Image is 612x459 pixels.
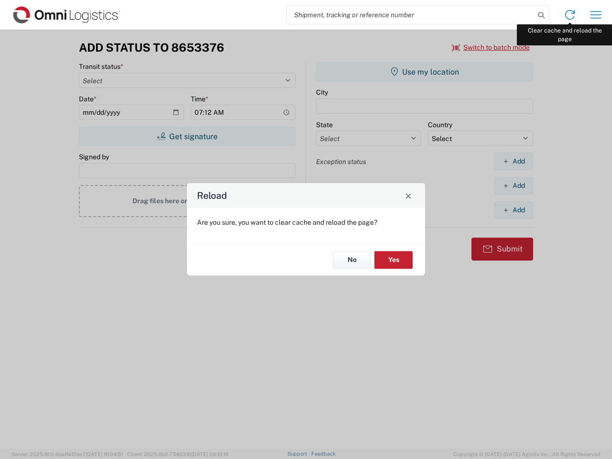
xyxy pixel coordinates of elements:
button: Close [402,189,415,202]
p: Are you sure, you want to clear cache and reload the page? [197,218,415,227]
button: No [333,251,371,269]
button: Yes [374,251,413,269]
h4: Reload [197,189,227,203]
input: Shipment, tracking or reference number [287,6,535,24]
